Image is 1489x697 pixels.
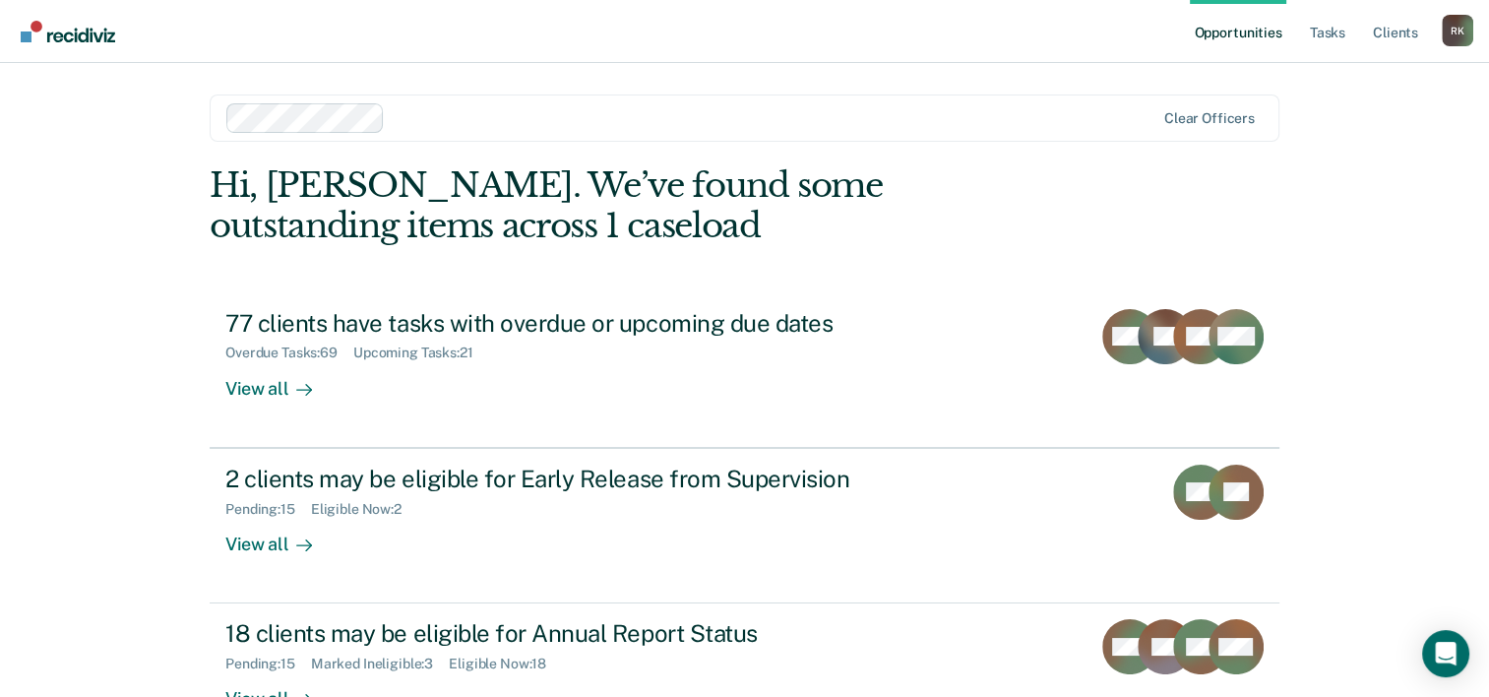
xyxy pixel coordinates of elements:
div: Overdue Tasks : 69 [225,345,353,361]
div: Clear officers [1164,110,1255,127]
div: 2 clients may be eligible for Early Release from Supervision [225,465,916,493]
div: Eligible Now : 2 [311,501,417,518]
div: View all [225,517,336,555]
div: Pending : 15 [225,656,311,672]
div: Eligible Now : 18 [449,656,562,672]
div: View all [225,361,336,400]
div: 77 clients have tasks with overdue or upcoming due dates [225,309,916,338]
a: 77 clients have tasks with overdue or upcoming due datesOverdue Tasks:69Upcoming Tasks:21View all [210,293,1279,448]
button: Profile dropdown button [1442,15,1473,46]
img: Recidiviz [21,21,115,42]
div: R K [1442,15,1473,46]
a: 2 clients may be eligible for Early Release from SupervisionPending:15Eligible Now:2View all [210,448,1279,603]
div: Upcoming Tasks : 21 [353,345,489,361]
div: Marked Ineligible : 3 [311,656,449,672]
div: 18 clients may be eligible for Annual Report Status [225,619,916,648]
div: Pending : 15 [225,501,311,518]
div: Hi, [PERSON_NAME]. We’ve found some outstanding items across 1 caseload [210,165,1065,246]
div: Open Intercom Messenger [1422,630,1469,677]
